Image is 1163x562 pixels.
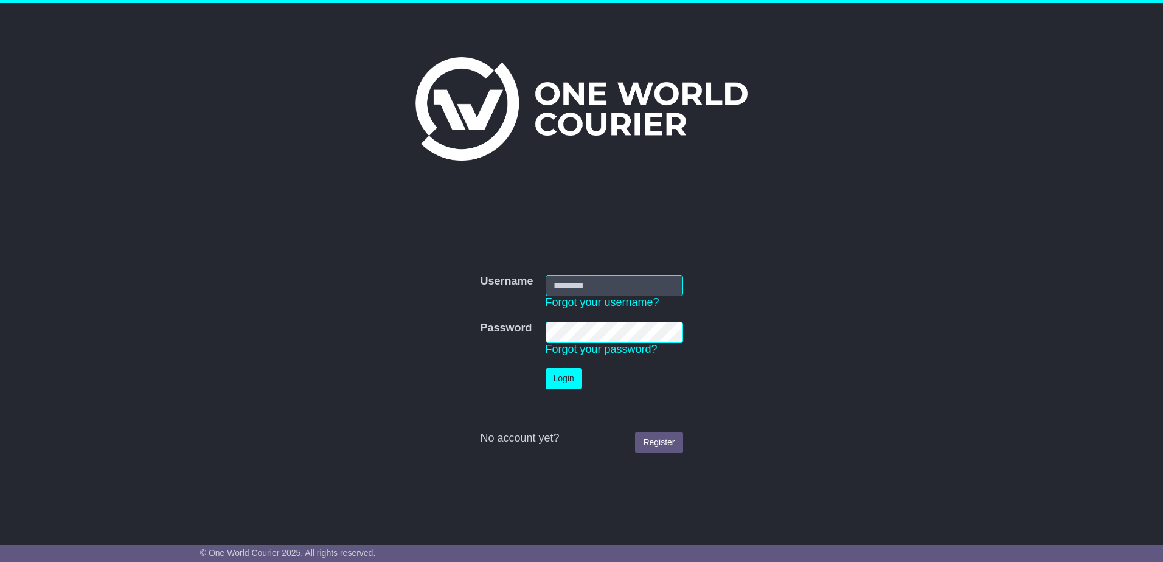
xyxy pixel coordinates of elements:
a: Register [635,432,682,453]
button: Login [546,368,582,389]
div: No account yet? [480,432,682,445]
a: Forgot your username? [546,296,659,308]
img: One World [415,57,748,161]
a: Forgot your password? [546,343,658,355]
label: Username [480,275,533,288]
span: © One World Courier 2025. All rights reserved. [200,548,376,558]
label: Password [480,322,532,335]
